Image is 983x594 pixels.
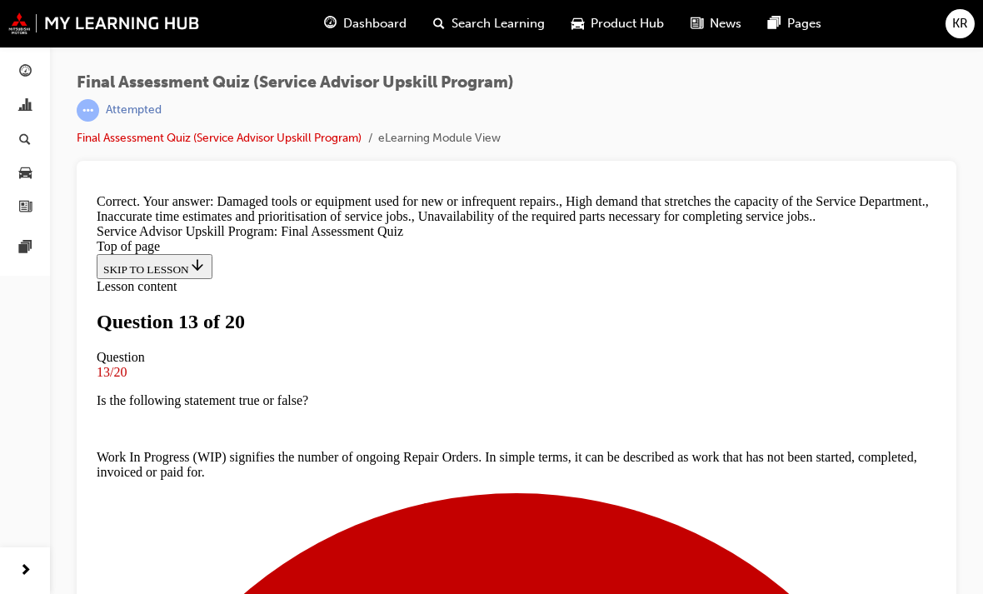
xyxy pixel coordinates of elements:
[952,14,968,33] span: KR
[787,14,821,33] span: Pages
[691,13,703,34] span: news-icon
[378,129,501,148] li: eLearning Module View
[19,561,32,582] span: next-icon
[7,7,846,37] div: Correct. Your answer: Damaged tools or equipment used for new or infrequent repairs., High demand...
[13,76,116,88] span: SKIP TO LESSON
[19,167,32,182] span: car-icon
[452,14,545,33] span: Search Learning
[343,14,407,33] span: Dashboard
[7,162,846,177] div: Question
[7,177,846,192] div: 13/20
[7,37,846,52] div: Service Advisor Upskill Program: Final Assessment Quiz
[7,52,846,67] div: Top of page
[77,99,99,122] span: learningRecordVerb_ATTEMPT-icon
[7,262,846,292] p: Work In Progress (WIP) signifies the number of ongoing Repair Orders. In simple terms, it can be ...
[311,7,420,41] a: guage-iconDashboard
[591,14,664,33] span: Product Hub
[558,7,677,41] a: car-iconProduct Hub
[19,200,32,215] span: news-icon
[77,73,514,92] span: Final Assessment Quiz (Service Advisor Upskill Program)
[7,123,846,146] h1: Question 13 of 20
[755,7,835,41] a: pages-iconPages
[7,206,846,221] p: Is the following statement true or false?
[7,92,87,106] span: Lesson content
[77,131,362,145] a: Final Assessment Quiz (Service Advisor Upskill Program)
[571,13,584,34] span: car-icon
[710,14,741,33] span: News
[420,7,558,41] a: search-iconSearch Learning
[768,13,781,34] span: pages-icon
[324,13,337,34] span: guage-icon
[19,99,32,114] span: chart-icon
[19,132,31,147] span: search-icon
[19,65,32,80] span: guage-icon
[946,9,975,38] button: KR
[433,13,445,34] span: search-icon
[106,102,162,118] div: Attempted
[19,241,32,256] span: pages-icon
[7,67,122,92] button: SKIP TO LESSON
[8,12,200,34] img: mmal
[677,7,755,41] a: news-iconNews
